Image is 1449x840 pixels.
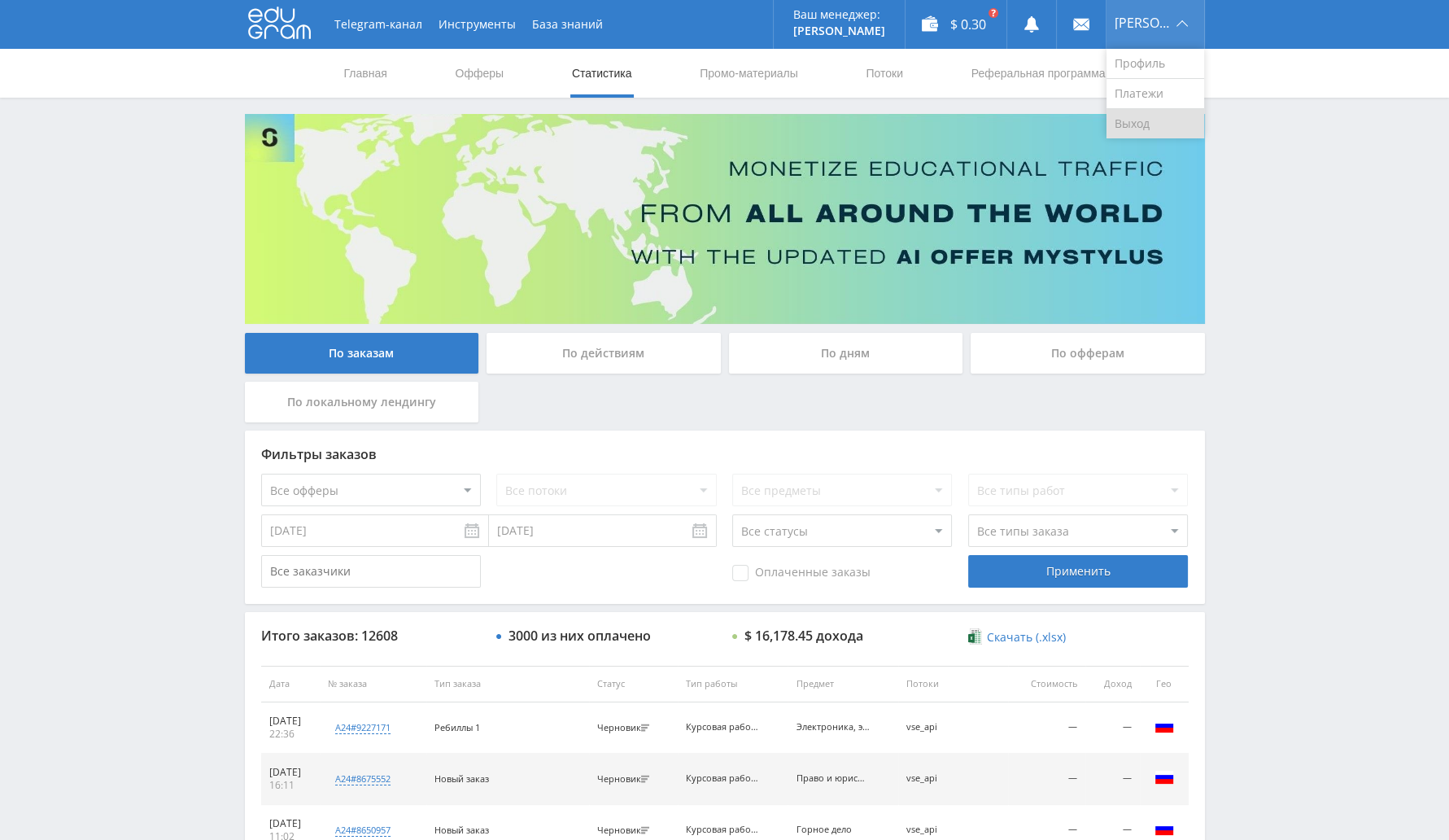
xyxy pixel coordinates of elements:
div: Черновик [597,774,653,785]
th: Гео [1140,666,1189,702]
div: По локальному лендингу [245,382,479,422]
th: № заказа [320,666,426,702]
div: vse_api [906,825,980,835]
th: Предмет [788,666,897,702]
div: Курсовая работа [686,773,759,784]
p: [PERSON_NAME] [793,24,885,37]
td: — [1085,702,1140,754]
th: Доход [1085,666,1140,702]
div: a24#8650957 [335,824,391,837]
div: Итого заказов: 12608 [261,628,481,643]
div: По офферам [971,333,1205,374]
span: [PERSON_NAME] [1115,16,1172,29]
div: $ 16,178.45 дохода [744,628,863,643]
a: Промо-материалы [698,49,799,98]
div: Фильтры заказов [261,447,1189,462]
div: 16:11 [269,779,312,792]
p: Ваш менеджер: [793,8,885,21]
div: Курсовая работа [686,825,759,835]
div: a24#9227171 [335,721,391,734]
div: Черновик [597,723,653,733]
div: Применить [968,555,1188,588]
a: Выход [1106,109,1204,138]
div: vse_api [906,773,980,784]
img: rus.png [1154,819,1174,838]
div: Курсовая работа [686,722,759,733]
img: rus.png [1154,768,1174,787]
div: По заказам [245,333,479,374]
div: [DATE] [269,715,312,728]
div: По дням [729,333,963,374]
div: vse_api [906,722,980,733]
span: Скачать (.xlsx) [987,631,1066,644]
input: Все заказчики [261,555,481,588]
img: Banner [245,114,1205,324]
span: Новый заказ [434,824,489,836]
th: Потоки [898,666,1008,702]
td: — [1085,754,1140,805]
span: Оплаченные заказы [732,565,871,581]
td: — [1008,702,1085,754]
a: Статистика [570,49,634,98]
img: rus.png [1154,716,1174,736]
th: Тип заказа [426,666,589,702]
a: Платежи [1106,79,1204,109]
a: Потоки [864,49,905,98]
span: Новый заказ [434,772,489,785]
div: [DATE] [269,766,312,779]
a: Скачать (.xlsx) [968,629,1066,645]
div: 22:36 [269,728,312,741]
th: Стоимость [1008,666,1085,702]
div: По действиям [487,333,721,374]
input: Use the arrow keys to pick a date [261,514,489,547]
a: Профиль [1106,49,1204,79]
span: Ребиллы 1 [434,721,480,733]
img: xlsx [968,628,982,645]
div: a24#8675552 [335,772,391,785]
div: Право и юриспруденция [796,773,869,784]
td: — [1008,754,1085,805]
a: Главная [343,49,389,98]
th: Статус [589,666,679,702]
th: Дата [261,666,321,702]
a: Офферы [454,49,506,98]
div: Горное дело [796,825,869,835]
a: Реферальная программа [970,49,1107,98]
div: [DATE] [269,817,312,830]
div: 3000 из них оплачено [508,628,651,643]
th: Тип работы [678,666,788,702]
div: Черновик [597,825,653,836]
div: Электроника, электротехника, радиотехника [796,722,869,733]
